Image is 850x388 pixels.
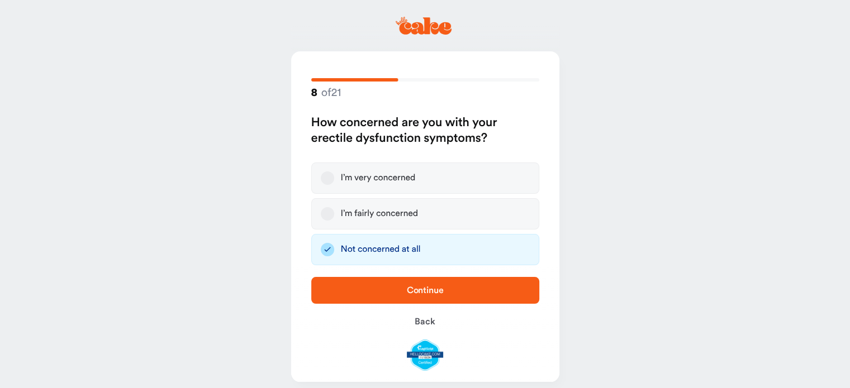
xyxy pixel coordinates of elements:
span: 8 [311,86,317,100]
div: I’m fairly concerned [341,208,418,219]
div: I’m very concerned [341,173,416,184]
span: Back [415,317,435,326]
button: Back [311,308,539,335]
button: I’m very concerned [321,171,334,185]
div: Not concerned at all [341,244,421,255]
img: legit-script-certified.png [407,339,443,371]
h2: How concerned are you with your erectile dysfunction symptoms? [311,115,539,146]
button: I’m fairly concerned [321,207,334,221]
span: Continue [407,286,444,295]
button: Continue [311,277,539,304]
strong: of 21 [311,85,341,99]
button: Not concerned at all [321,243,334,256]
